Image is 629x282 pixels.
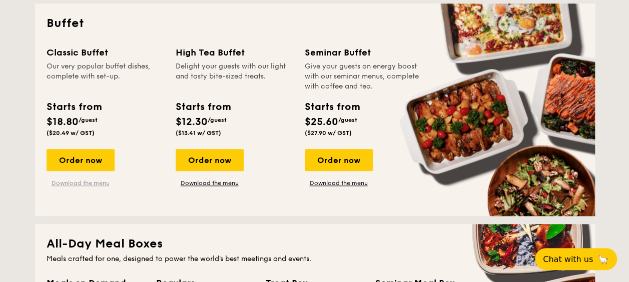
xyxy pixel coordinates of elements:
a: Download the menu [47,179,115,187]
span: $25.60 [305,116,338,128]
div: Classic Buffet [47,45,164,59]
span: /guest [208,116,227,123]
div: Meals crafted for one, designed to power the world's best meetings and events. [47,254,583,264]
div: Starts from [176,99,230,114]
span: 🦙 [597,253,609,265]
span: /guest [79,116,98,123]
div: High Tea Buffet [176,45,293,59]
h2: Buffet [47,15,583,31]
span: ($27.90 w/ GST) [305,129,352,136]
div: Delight your guests with our light and tasty bite-sized treats. [176,61,293,91]
span: ($13.41 w/ GST) [176,129,221,136]
span: $12.30 [176,116,208,128]
span: ($20.49 w/ GST) [47,129,95,136]
div: Starts from [305,99,359,114]
div: Order now [305,149,373,171]
button: Chat with us🦙 [535,248,617,270]
div: Order now [47,149,115,171]
a: Download the menu [305,179,373,187]
div: Order now [176,149,244,171]
div: Starts from [47,99,101,114]
span: Chat with us [543,254,593,264]
a: Download the menu [176,179,244,187]
h2: All-Day Meal Boxes [47,236,583,252]
div: Our very popular buffet dishes, complete with set-up. [47,61,164,91]
span: $18.80 [47,116,79,128]
div: Give your guests an energy boost with our seminar menus, complete with coffee and tea. [305,61,422,91]
div: Seminar Buffet [305,45,422,59]
span: /guest [338,116,357,123]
